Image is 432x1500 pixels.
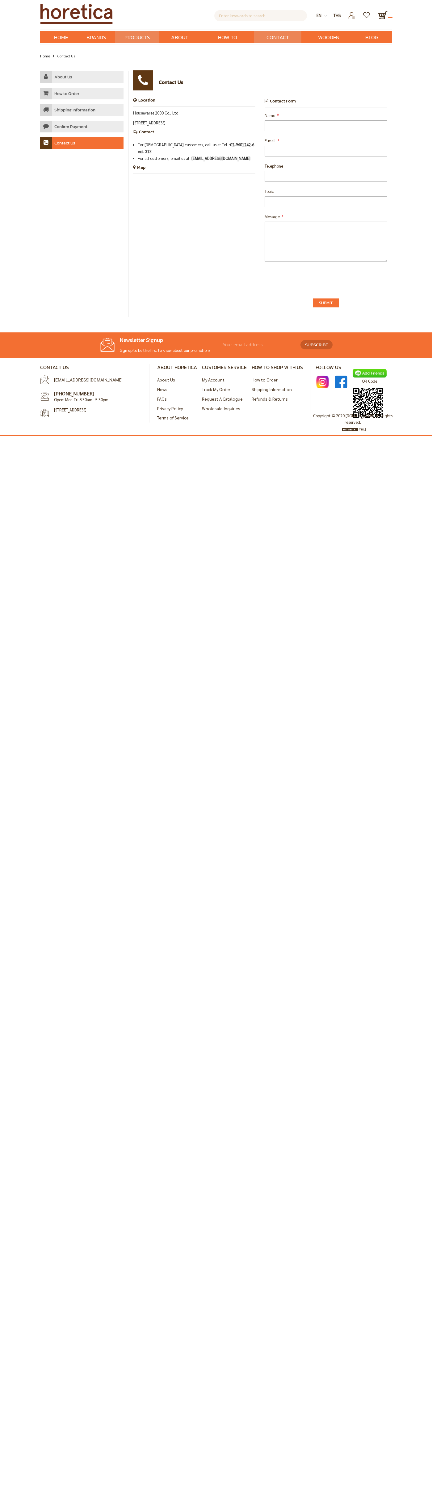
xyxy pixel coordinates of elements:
span: E-mail [265,138,276,143]
strong: Contact Us [57,53,75,58]
h4: Contact Us [40,364,145,370]
h4: About Horetica [157,364,197,370]
span: en [317,13,321,18]
a: Blog [356,31,388,43]
span: Message [265,214,280,219]
h4: About Us [54,74,72,80]
span: About Us [168,31,192,56]
a: Confirm Payment [40,121,124,133]
li: For [DEMOGRAPHIC_DATA] customers, call us at Tel. : [138,141,256,155]
a: Privacy Policy [157,406,183,411]
h4: Map [133,165,256,174]
span: THB [333,13,341,18]
a: Refunds & Returns [252,396,288,402]
address: Copyright © 2020 [DOMAIN_NAME]. All rights reserved. [312,413,393,426]
a: How to Order [40,88,124,100]
h1: Contact Us [159,79,183,85]
h4: Shipping Information [54,107,95,113]
span: Topic [265,189,274,194]
h4: Location [133,98,256,106]
a: How to Order [252,377,278,382]
p: QR Code [353,378,387,385]
button: Submit [313,298,339,307]
h4: Contact Form [265,98,387,107]
a: Products [115,31,159,43]
a: Login [344,10,359,15]
h4: Contact Us [54,140,75,146]
p: Sign up to be the first to know about our promotions [100,347,220,354]
button: Subscribe [300,340,333,349]
a: Wooden Crate [301,31,356,43]
a: About Us [157,377,175,382]
span: [STREET_ADDRESS] [54,407,138,413]
a: Contact Us [40,137,124,149]
h4: How to Order [54,91,79,97]
a: Home [45,31,77,43]
a: Shipping Information [40,104,124,116]
a: My Account [202,377,224,382]
a: Track My Order [202,386,230,392]
h4: Contact [133,129,256,138]
span: Home [54,33,68,41]
a: Home [40,52,50,59]
span: Blog [365,31,378,44]
a: About Us [40,71,124,83]
h4: How to Shop with Us [252,364,303,370]
span: How to Order [210,31,245,56]
span: Open: Mon-Fri 8.30am - 5.30pm [54,397,108,402]
a: Request A Catalogue [202,396,243,402]
h4: Customer Service [202,364,247,370]
a: 02-9601242-6 ext. 313 [138,142,254,154]
p: [STREET_ADDRESS] [133,119,256,126]
a: Wishlist [359,10,375,15]
span: Telephone [265,163,283,169]
li: For all customers, email us at : [138,155,256,162]
span: Subscribe [305,341,328,348]
span: Products [124,31,150,44]
a: Contact Us [254,31,301,43]
span: Submit [319,300,333,306]
a: [PHONE_NUMBER] [54,390,94,397]
a: About Us [159,31,201,43]
a: Terms of Service [157,415,189,420]
img: dropdown-icon.svg [324,14,327,17]
span: Brands [86,31,106,44]
h4: Follow Us [316,364,392,370]
span: Name [265,113,275,118]
a: News [157,386,167,392]
a: Shipping Information [252,386,292,392]
a: [EMAIL_ADDRESS][DOMAIN_NAME] [191,156,250,161]
a: Wholesale Inquiries [202,406,240,411]
span: Wooden Crate [311,31,347,56]
h4: Confirm Payment [54,124,87,130]
a: [EMAIL_ADDRESS][DOMAIN_NAME] [54,377,123,382]
iframe: reCAPTCHA [265,271,337,289]
p: Housewares 2000 Co., Ltd. [133,110,256,116]
span: Contact Us [263,31,292,56]
h4: Newsletter Signup [100,337,220,344]
a: How to Order [201,31,254,43]
a: FAQs [157,396,167,402]
img: Horetica.com [40,4,113,24]
a: Brands [77,31,115,43]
